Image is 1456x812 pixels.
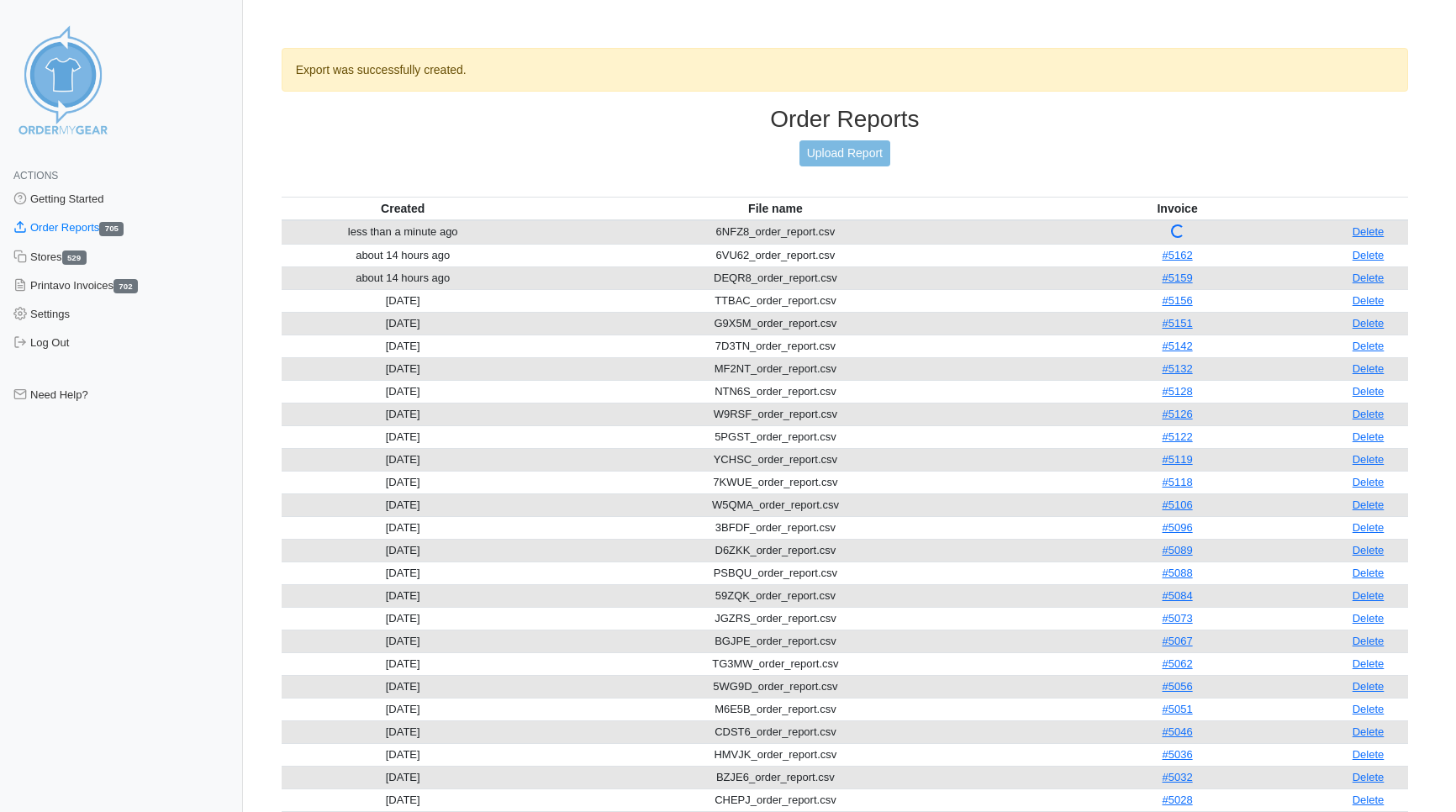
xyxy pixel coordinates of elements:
[1162,612,1192,625] a: #5073
[1026,197,1328,220] th: Invoice
[1353,567,1385,579] a: Delete
[525,766,1026,788] td: BZJE6_order_report.csv
[1162,725,1192,738] a: #5046
[282,584,525,607] td: [DATE]
[99,222,124,236] span: 705
[525,516,1026,539] td: 3BFDF_order_report.csv
[1353,294,1385,307] a: Delete
[1353,498,1385,511] a: Delete
[282,743,525,766] td: [DATE]
[282,425,525,448] td: [DATE]
[1353,657,1385,670] a: Delete
[525,335,1026,357] td: 7D3TN_order_report.csv
[1353,544,1385,556] a: Delete
[282,335,525,357] td: [DATE]
[1162,362,1192,375] a: #5132
[1353,476,1385,488] a: Delete
[1353,612,1385,625] a: Delete
[1353,680,1385,693] a: Delete
[1162,771,1192,783] a: #5032
[282,516,525,539] td: [DATE]
[282,220,525,245] td: less than a minute ago
[525,607,1026,630] td: JGZRS_order_report.csv
[1162,748,1192,761] a: #5036
[282,266,525,289] td: about 14 hours ago
[1353,408,1385,420] a: Delete
[282,788,525,811] td: [DATE]
[282,105,1408,134] h3: Order Reports
[1162,589,1192,602] a: #5084
[525,652,1026,675] td: TG3MW_order_report.csv
[1353,453,1385,466] a: Delete
[113,279,138,293] span: 702
[282,448,525,471] td: [DATE]
[1162,340,1192,352] a: #5142
[13,170,58,182] span: Actions
[525,220,1026,245] td: 6NFZ8_order_report.csv
[1162,408,1192,420] a: #5126
[1162,498,1192,511] a: #5106
[1162,385,1192,398] a: #5128
[1353,225,1385,238] a: Delete
[1162,317,1192,330] a: #5151
[1353,794,1385,806] a: Delete
[525,562,1026,584] td: PSBQU_order_report.csv
[1353,521,1385,534] a: Delete
[525,698,1026,720] td: M6E5B_order_report.csv
[525,788,1026,811] td: CHEPJ_order_report.csv
[282,539,525,562] td: [DATE]
[282,720,525,743] td: [DATE]
[1353,385,1385,398] a: Delete
[282,312,525,335] td: [DATE]
[1353,430,1385,443] a: Delete
[525,380,1026,403] td: NTN6S_order_report.csv
[1353,725,1385,738] a: Delete
[525,448,1026,471] td: YCHSC_order_report.csv
[525,266,1026,289] td: DEQR8_order_report.csv
[525,539,1026,562] td: D6ZKK_order_report.csv
[282,197,525,220] th: Created
[282,562,525,584] td: [DATE]
[525,675,1026,698] td: 5WG9D_order_report.csv
[1353,771,1385,783] a: Delete
[1162,272,1192,284] a: #5159
[525,743,1026,766] td: HMVJK_order_report.csv
[525,244,1026,266] td: 6VU62_order_report.csv
[1162,703,1192,715] a: #5051
[1162,657,1192,670] a: #5062
[1353,589,1385,602] a: Delete
[525,471,1026,493] td: 7KWUE_order_report.csv
[525,197,1026,220] th: File name
[282,652,525,675] td: [DATE]
[1353,317,1385,330] a: Delete
[525,720,1026,743] td: CDST6_order_report.csv
[1162,521,1192,534] a: #5096
[282,493,525,516] td: [DATE]
[282,380,525,403] td: [DATE]
[282,630,525,652] td: [DATE]
[1353,748,1385,761] a: Delete
[1162,544,1192,556] a: #5089
[282,766,525,788] td: [DATE]
[1353,635,1385,647] a: Delete
[62,250,87,265] span: 529
[1353,272,1385,284] a: Delete
[282,698,525,720] td: [DATE]
[525,425,1026,448] td: 5PGST_order_report.csv
[1162,680,1192,693] a: #5056
[282,675,525,698] td: [DATE]
[525,312,1026,335] td: G9X5M_order_report.csv
[525,493,1026,516] td: W5QMA_order_report.csv
[282,244,525,266] td: about 14 hours ago
[525,357,1026,380] td: MF2NT_order_report.csv
[1162,453,1192,466] a: #5119
[1162,476,1192,488] a: #5118
[1353,340,1385,352] a: Delete
[282,403,525,425] td: [DATE]
[1353,703,1385,715] a: Delete
[1162,794,1192,806] a: #5028
[282,357,525,380] td: [DATE]
[1162,294,1192,307] a: #5156
[1162,249,1192,261] a: #5162
[1162,430,1192,443] a: #5122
